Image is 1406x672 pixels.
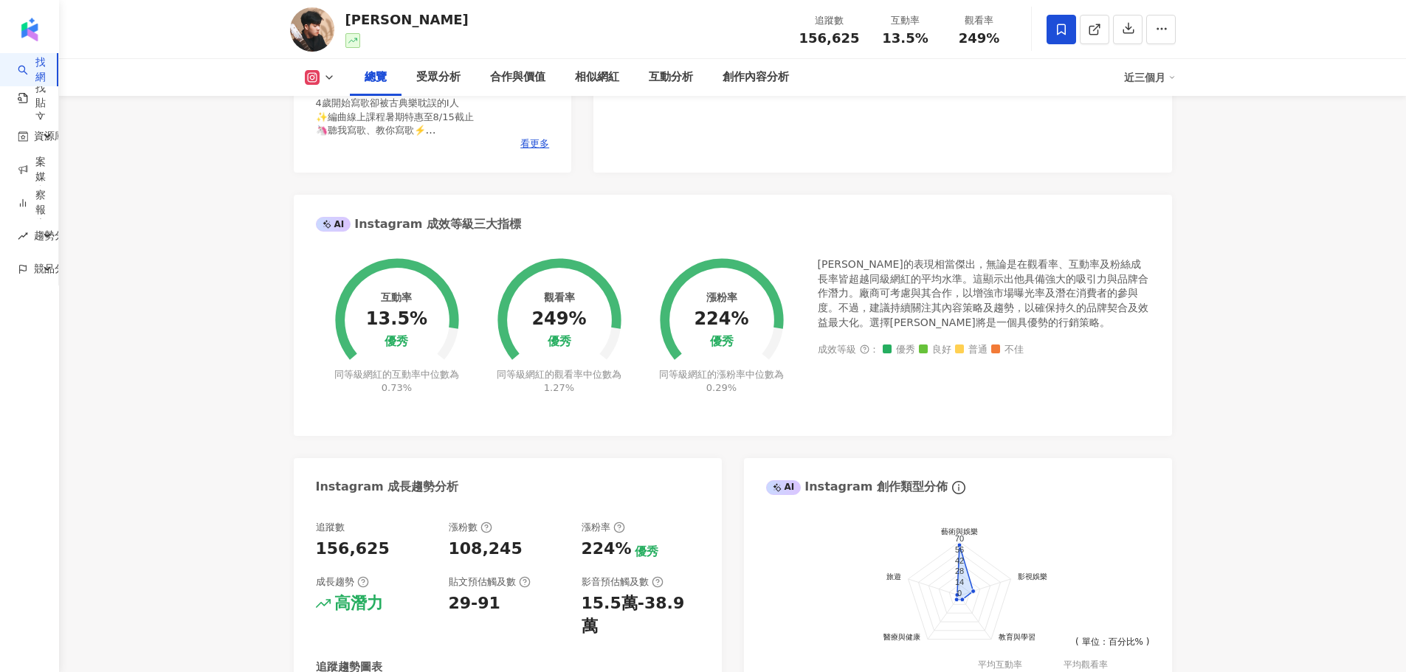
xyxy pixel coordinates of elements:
div: 優秀 [385,335,408,349]
text: 28 [954,567,963,575]
div: AI [316,217,351,232]
span: rise [18,231,28,241]
div: 近三個月 [1124,66,1176,89]
div: 同等級網紅的互動率中位數為 [332,368,461,395]
span: 競品分析 [34,252,75,285]
div: 224% [582,538,632,561]
div: 互動率 [381,291,412,303]
text: 旅遊 [886,572,900,581]
text: 14 [954,578,963,586]
text: 教育與學習 [998,632,1035,640]
div: 創作內容分析 [723,69,789,86]
text: 42 [954,555,963,564]
div: 高潛力 [334,592,383,615]
div: 漲粉數 [449,521,492,534]
span: 4歲開始寫歌卻被古典樂耽誤的I人 ✨編曲線上課程暑期特惠至8/15截止 🦄聽我寫歌、教你寫歌⚡️ 商業合作事宜請洽LINE: cndc-[PERSON_NAME] 演出與音樂教學邀約請私訊小盒子 [316,97,526,162]
div: 互動分析 [649,69,693,86]
span: 0.29% [706,382,737,393]
text: 0 [957,588,961,597]
span: 趨勢分析 [34,219,112,252]
div: 29-91 [449,592,500,615]
div: 追蹤數 [316,521,345,534]
text: 影視娛樂 [1018,572,1047,581]
div: 成長趨勢 [316,575,369,589]
div: 249% [531,309,586,330]
div: 影音預估觸及數 [582,575,664,589]
span: 156,625 [799,30,860,46]
div: 總覽 [365,69,387,86]
div: 追蹤數 [799,13,860,28]
div: AI [766,480,802,495]
text: 醫療與健康 [883,632,920,640]
a: 商案媒合 [18,140,46,198]
a: searchAI 找網紅 [18,41,46,98]
img: logo icon [18,18,41,41]
div: Instagram 成效等級三大指標 [316,216,521,232]
div: 優秀 [710,335,734,349]
span: 0.73% [382,382,412,393]
div: [PERSON_NAME] [345,10,469,29]
div: 平均觀看率 [1064,658,1150,672]
div: 合作與價值 [490,69,545,86]
text: 56 [954,545,963,554]
div: 漲粉率 [582,521,625,534]
text: 70 [954,534,963,543]
div: Instagram 創作類型分佈 [766,479,948,495]
span: 優秀 [883,344,915,356]
div: 貼文預估觸及數 [449,575,531,589]
div: 優秀 [548,335,571,349]
div: 成效等級 ： [818,344,1150,356]
div: Instagram 成長趨勢分析 [316,479,459,495]
a: 洞察報告 [18,173,46,231]
div: 224% [694,309,748,330]
div: 相似網紅 [575,69,619,86]
span: 13.5% [882,31,928,46]
div: 漲粉率 [706,291,737,303]
span: info-circle [950,479,968,496]
div: 觀看率 [544,291,575,303]
div: [PERSON_NAME]的表現相當傑出，無論是在觀看率、互動率及粉絲成長率皆超越同級網紅的平均水準。這顯示出他具備強大的吸引力與品牌合作潛力。廠商可考慮與其合作，以增強市場曝光率及潛在消費者的... [818,257,1150,330]
div: 15.5萬-38.9萬 [582,592,700,638]
span: 良好 [919,344,951,356]
span: 普通 [955,344,988,356]
a: 找貼文 [18,81,46,125]
span: 1.27% [544,382,574,393]
div: 平均互動率 [978,658,1064,672]
div: 156,625 [316,538,390,561]
div: 同等級網紅的漲粉率中位數為 [657,368,786,395]
div: 觀看率 [951,13,1007,28]
text: 藝術與娛樂 [941,527,978,536]
span: 249% [959,31,1000,46]
div: 13.5% [366,309,427,330]
span: 看更多 [520,137,549,150]
div: 同等級網紅的觀看率中位數為 [494,368,624,395]
div: 互動率 [878,13,934,28]
img: KOL Avatar [290,7,334,52]
div: 108,245 [449,538,523,561]
span: 不佳 [991,344,1024,356]
div: 受眾分析 [416,69,461,86]
span: 資源庫 [34,119,65,153]
div: 優秀 [635,544,658,560]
